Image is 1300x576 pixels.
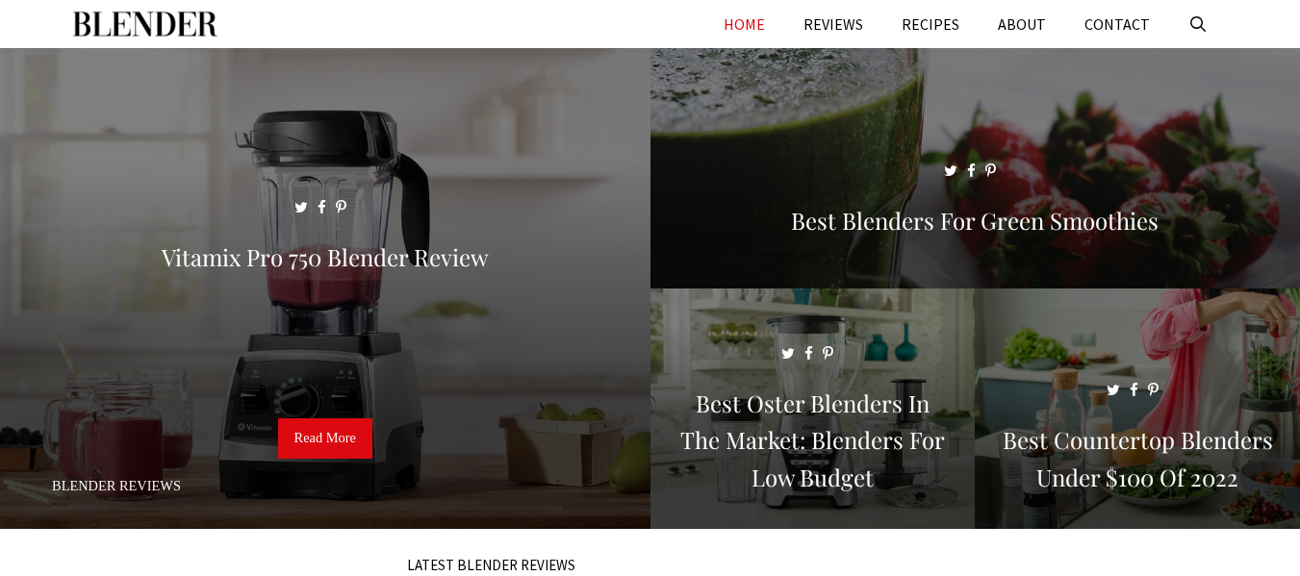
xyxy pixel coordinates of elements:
[650,506,976,525] a: Best Oster Blenders in the Market: Blenders for Low Budget
[97,558,886,572] h3: LATEST BLENDER REVIEWS
[975,506,1300,525] a: Best Countertop Blenders Under $100 of 2022
[278,418,372,459] a: Read More
[52,478,181,493] a: Blender Reviews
